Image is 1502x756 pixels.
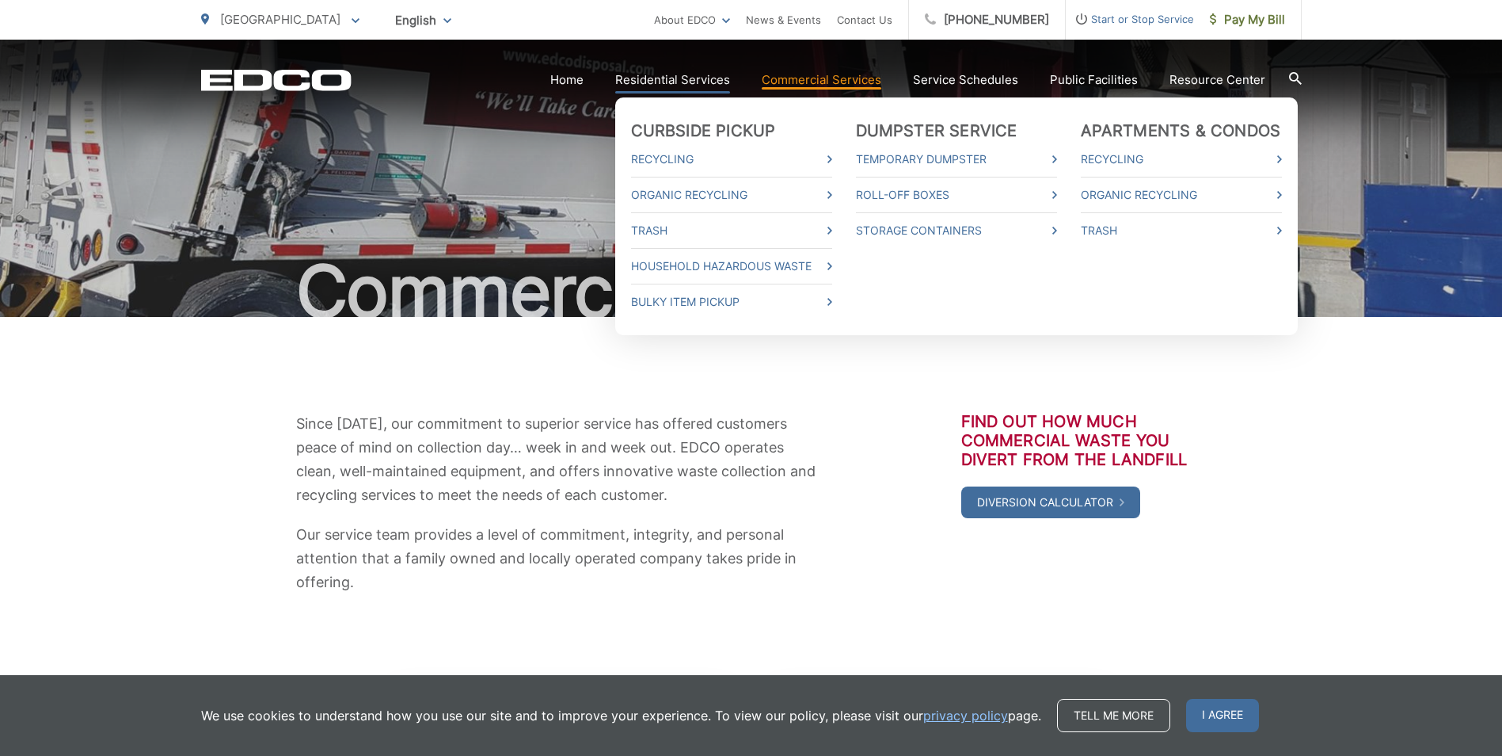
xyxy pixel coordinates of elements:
p: Our service team provides a level of commitment, integrity, and personal attention that a family ... [296,523,827,594]
a: EDCD logo. Return to the homepage. [201,69,352,91]
a: Temporary Dumpster [856,150,1057,169]
span: English [383,6,463,34]
a: privacy policy [923,706,1008,725]
a: Curbside Pickup [631,121,776,140]
p: Since [DATE], our commitment to superior service has offered customers peace of mind on collectio... [296,412,827,507]
a: Dumpster Service [856,121,1017,140]
a: Trash [631,221,832,240]
a: Commercial Services [762,71,881,90]
a: About EDCO [654,10,730,29]
a: Bulky Item Pickup [631,292,832,311]
a: Trash [1081,221,1282,240]
a: News & Events [746,10,821,29]
a: Recycling [631,150,832,169]
h1: Commercial Services [201,252,1302,331]
a: Apartments & Condos [1081,121,1281,140]
a: Diversion Calculator [961,487,1140,518]
p: We use cookies to understand how you use our site and to improve your experience. To view our pol... [201,706,1041,725]
a: Resource Center [1169,71,1265,90]
a: Storage Containers [856,221,1057,240]
a: Public Facilities [1050,71,1138,90]
h3: Find out how much commercial waste you divert from the landfill [961,412,1207,469]
a: Tell me more [1057,699,1170,732]
a: Organic Recycling [1081,185,1282,204]
a: Contact Us [837,10,892,29]
a: Organic Recycling [631,185,832,204]
a: Residential Services [615,71,730,90]
a: Home [550,71,584,90]
span: [GEOGRAPHIC_DATA] [220,12,340,27]
a: Household Hazardous Waste [631,257,832,276]
span: I agree [1186,699,1259,732]
a: Roll-Off Boxes [856,185,1057,204]
span: Pay My Bill [1210,10,1285,29]
a: Recycling [1081,150,1282,169]
a: Service Schedules [913,71,1018,90]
